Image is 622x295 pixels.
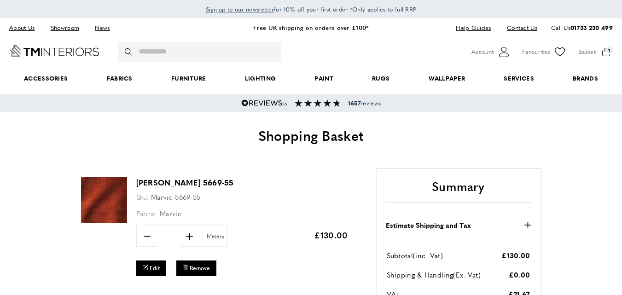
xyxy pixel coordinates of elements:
span: Shopping Basket [258,125,364,145]
span: Meters [202,232,227,241]
span: Marvic-5669-55 [151,192,200,202]
a: Showroom [44,22,86,34]
a: News [88,22,116,34]
span: £130.00 [501,250,530,260]
a: Furniture [152,64,226,93]
span: Account [471,47,494,57]
button: Remove Titian 5669-55 [176,260,216,276]
span: Accessories [5,64,87,93]
span: £130.00 [314,229,348,241]
span: Favourites [522,47,550,57]
a: Go to Home page [9,45,99,57]
span: (Ex. Vat) [453,270,481,279]
a: Paint [295,64,353,93]
img: Reviews section [295,99,341,107]
a: Fabrics [87,64,152,93]
a: Titian 5669-55 [81,217,127,225]
span: reviews [348,99,381,107]
a: Free UK shipping on orders over £100* [253,23,368,32]
span: Sku: [136,192,149,202]
span: Sign up to our newsletter [206,5,274,13]
a: Wallpaper [409,64,484,93]
a: Lighting [226,64,296,93]
button: Search [125,42,134,62]
span: Remove [190,264,210,272]
a: Services [484,64,553,93]
img: Reviews.io 5 stars [241,99,287,107]
p: Call Us [551,23,613,33]
a: Help Guides [449,22,498,34]
span: Shipping & Handling [387,270,453,279]
a: Contact Us [500,22,537,34]
a: Brands [553,64,617,93]
strong: 1657 [348,99,360,107]
span: Fabric: [136,208,158,218]
a: Sign up to our newsletter [206,5,274,14]
a: 01733 230 499 [570,23,613,32]
span: for 10% off your first order *Only applies to full RRP [206,5,417,13]
span: Marvic [160,208,181,218]
span: (inc. Vat) [413,250,443,260]
a: [PERSON_NAME] 5669-55 [136,177,234,188]
h2: Summary [386,178,531,203]
span: Subtotal [387,250,413,260]
button: Estimate Shipping and Tax [386,220,531,231]
span: £0.00 [509,270,530,279]
button: Customer Account [471,45,511,59]
img: Titian 5669-55 [81,177,127,223]
span: Edit [150,264,160,272]
strong: Estimate Shipping and Tax [386,220,471,231]
a: Edit Titian 5669-55 [136,260,167,276]
a: Rugs [353,64,409,93]
a: About Us [9,22,41,34]
a: Favourites [522,45,567,59]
